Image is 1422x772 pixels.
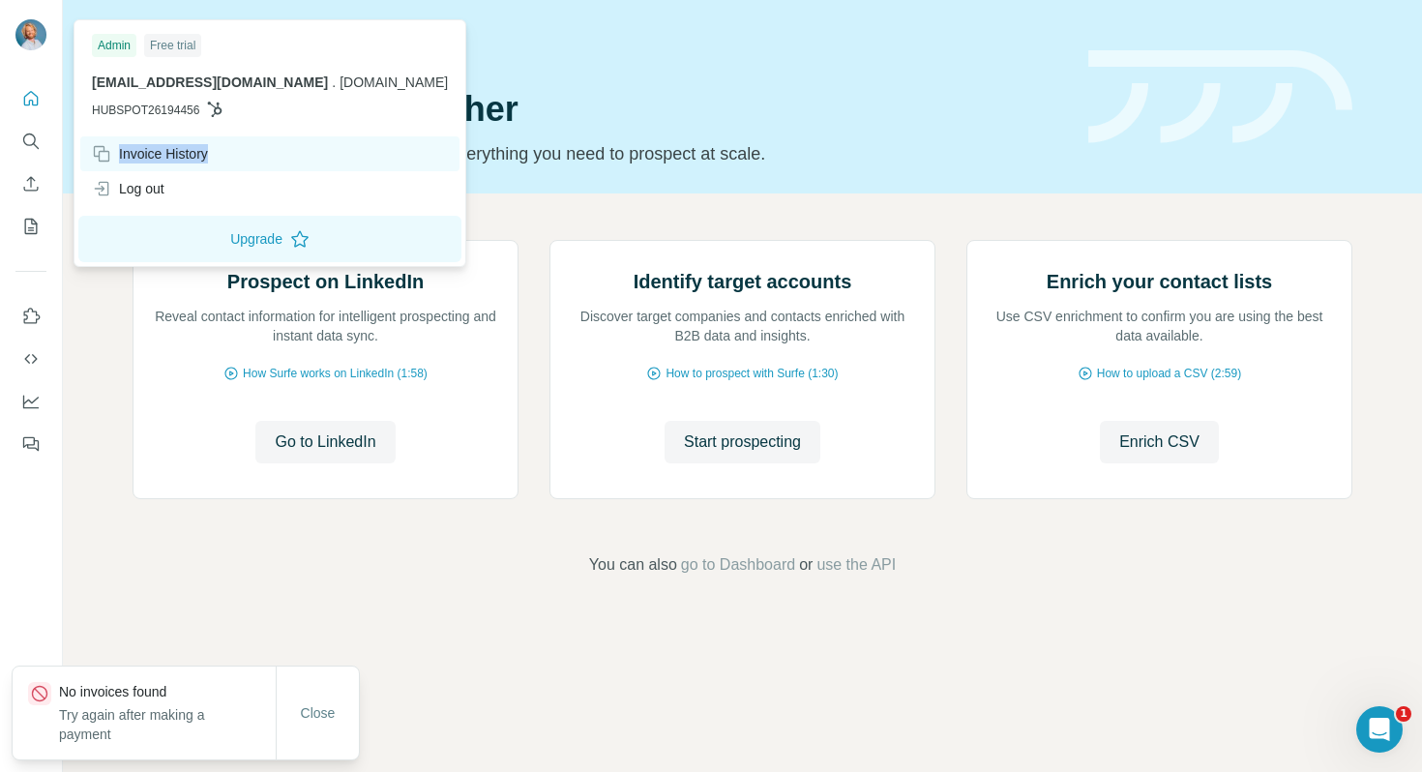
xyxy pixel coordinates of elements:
[15,19,46,50] img: Avatar
[301,703,336,723] span: Close
[15,384,46,419] button: Dashboard
[340,74,448,90] span: [DOMAIN_NAME]
[799,553,813,577] span: or
[634,268,852,295] h2: Identify target accounts
[1119,431,1200,454] span: Enrich CSV
[78,216,461,262] button: Upgrade
[243,365,428,382] span: How Surfe works on LinkedIn (1:58)
[1396,706,1411,722] span: 1
[15,166,46,201] button: Enrich CSV
[15,299,46,334] button: Use Surfe on LinkedIn
[92,34,136,57] div: Admin
[133,140,1065,167] p: Pick your starting point and we’ll provide everything you need to prospect at scale.
[816,553,896,577] button: use the API
[59,705,276,744] p: Try again after making a payment
[133,36,1065,55] div: Quick start
[665,421,820,463] button: Start prospecting
[1088,50,1352,144] img: banner
[681,553,795,577] button: go to Dashboard
[92,144,208,163] div: Invoice History
[59,682,276,701] p: No invoices found
[144,34,201,57] div: Free trial
[15,427,46,461] button: Feedback
[133,90,1065,129] h1: Let’s prospect together
[287,696,349,730] button: Close
[570,307,915,345] p: Discover target companies and contacts enriched with B2B data and insights.
[255,421,395,463] button: Go to LinkedIn
[987,307,1332,345] p: Use CSV enrichment to confirm you are using the best data available.
[15,124,46,159] button: Search
[227,268,424,295] h2: Prospect on LinkedIn
[275,431,375,454] span: Go to LinkedIn
[589,553,677,577] span: You can also
[92,74,328,90] span: [EMAIL_ADDRESS][DOMAIN_NAME]
[332,74,336,90] span: .
[684,431,801,454] span: Start prospecting
[92,179,164,198] div: Log out
[153,307,498,345] p: Reveal contact information for intelligent prospecting and instant data sync.
[15,209,46,244] button: My lists
[1100,421,1219,463] button: Enrich CSV
[1356,706,1403,753] iframe: Intercom live chat
[1097,365,1241,382] span: How to upload a CSV (2:59)
[92,102,199,119] span: HUBSPOT26194456
[666,365,838,382] span: How to prospect with Surfe (1:30)
[15,341,46,376] button: Use Surfe API
[1047,268,1272,295] h2: Enrich your contact lists
[15,81,46,116] button: Quick start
